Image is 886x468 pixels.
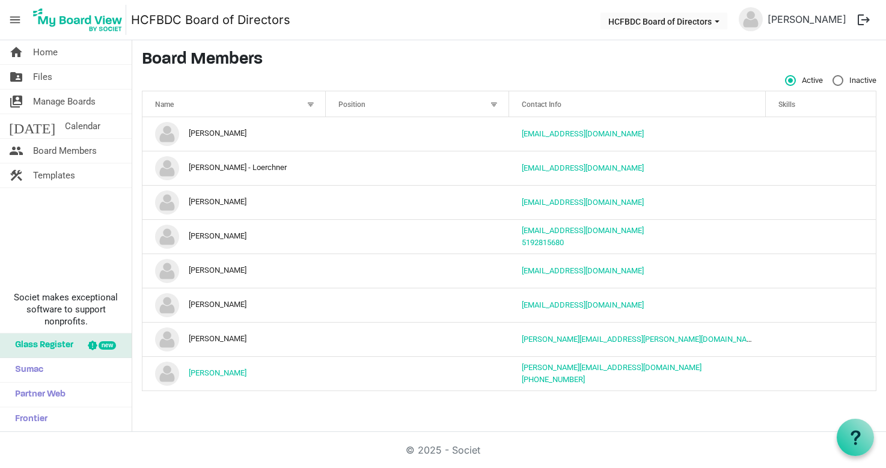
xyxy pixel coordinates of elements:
[766,356,876,391] td: is template cell column header Skills
[142,151,326,185] td: Dagny Pawlak - Loerchner is template cell column header Name
[155,293,179,317] img: no-profile-picture.svg
[509,356,766,391] td: katerberg@tcc.on.ca519-955-3919 is template cell column header Contact Info
[155,156,179,180] img: no-profile-picture.svg
[155,327,179,351] img: no-profile-picture.svg
[155,259,179,283] img: no-profile-picture.svg
[5,291,126,327] span: Societ makes exceptional software to support nonprofits.
[338,100,365,109] span: Position
[522,335,759,344] a: [PERSON_NAME][EMAIL_ADDRESS][PERSON_NAME][DOMAIN_NAME]
[766,117,876,151] td: is template cell column header Skills
[766,254,876,288] td: is template cell column header Skills
[522,363,701,372] a: [PERSON_NAME][EMAIL_ADDRESS][DOMAIN_NAME]
[509,254,766,288] td: marg@huroncountyfoodbank.org is template cell column header Contact Info
[522,266,644,275] a: [EMAIL_ADDRESS][DOMAIN_NAME]
[33,40,58,64] span: Home
[4,8,26,31] span: menu
[33,90,96,114] span: Manage Boards
[833,75,876,86] span: Inactive
[326,219,509,254] td: column header Position
[763,7,851,31] a: [PERSON_NAME]
[509,151,766,185] td: dagnyloerchner@protonmail.com is template cell column header Contact Info
[326,356,509,391] td: column header Position
[155,190,179,214] img: no-profile-picture.svg
[509,219,766,254] td: lgumb1973@gmail.com5192815680 is template cell column header Contact Info
[509,288,766,322] td: sideaffect23@gmail.com is template cell column header Contact Info
[766,322,876,356] td: is template cell column header Skills
[9,114,55,138] span: [DATE]
[142,219,326,254] td: Lisa Gumb is template cell column header Name
[406,444,480,456] a: © 2025 - Societ
[766,151,876,185] td: is template cell column header Skills
[522,226,644,235] a: [EMAIL_ADDRESS][DOMAIN_NAME]
[155,362,179,386] img: no-profile-picture.svg
[851,7,876,32] button: logout
[142,322,326,356] td: RICHARD JENNISON is template cell column header Name
[29,5,131,35] a: My Board View Logo
[9,90,23,114] span: switch_account
[509,322,766,356] td: richard.jennison@icloud.com is template cell column header Contact Info
[522,238,564,247] a: 5192815680
[326,117,509,151] td: column header Position
[9,139,23,163] span: people
[326,254,509,288] td: column header Position
[766,219,876,254] td: is template cell column header Skills
[142,117,326,151] td: Chris Allan is template cell column header Name
[33,65,52,89] span: Files
[99,341,116,350] div: new
[326,185,509,219] td: column header Position
[522,163,644,172] a: [EMAIL_ADDRESS][DOMAIN_NAME]
[522,300,644,309] a: [EMAIL_ADDRESS][DOMAIN_NAME]
[142,356,326,391] td: Willemien Katerberg is template cell column header Name
[142,50,876,70] h3: Board Members
[65,114,100,138] span: Calendar
[785,75,823,86] span: Active
[33,163,75,187] span: Templates
[766,185,876,219] td: is template cell column header Skills
[142,185,326,219] td: Dave O'Reilly is template cell column header Name
[522,100,561,109] span: Contact Info
[9,40,23,64] span: home
[9,65,23,89] span: folder_shared
[155,225,179,249] img: no-profile-picture.svg
[326,322,509,356] td: column header Position
[778,100,795,109] span: Skills
[509,117,766,151] td: executivedirector@huroncountyfoodbank.org is template cell column header Contact Info
[131,8,290,32] a: HCFBDC Board of Directors
[155,100,174,109] span: Name
[155,122,179,146] img: no-profile-picture.svg
[509,185,766,219] td: dandm.oreilly@sympatico.ca is template cell column header Contact Info
[326,288,509,322] td: column header Position
[33,139,97,163] span: Board Members
[142,288,326,322] td: Michael Harrison is template cell column header Name
[29,5,126,35] img: My Board View Logo
[739,7,763,31] img: no-profile-picture.svg
[522,129,644,138] a: [EMAIL_ADDRESS][DOMAIN_NAME]
[522,198,644,207] a: [EMAIL_ADDRESS][DOMAIN_NAME]
[766,288,876,322] td: is template cell column header Skills
[522,375,585,384] a: [PHONE_NUMBER]
[9,333,73,357] span: Glass Register
[9,407,47,431] span: Frontier
[189,369,246,378] a: [PERSON_NAME]
[9,163,23,187] span: construction
[600,13,727,29] button: HCFBDC Board of Directors dropdownbutton
[142,254,326,288] td: Marg Deichert is template cell column header Name
[9,358,43,382] span: Sumac
[326,151,509,185] td: column header Position
[9,383,66,407] span: Partner Web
